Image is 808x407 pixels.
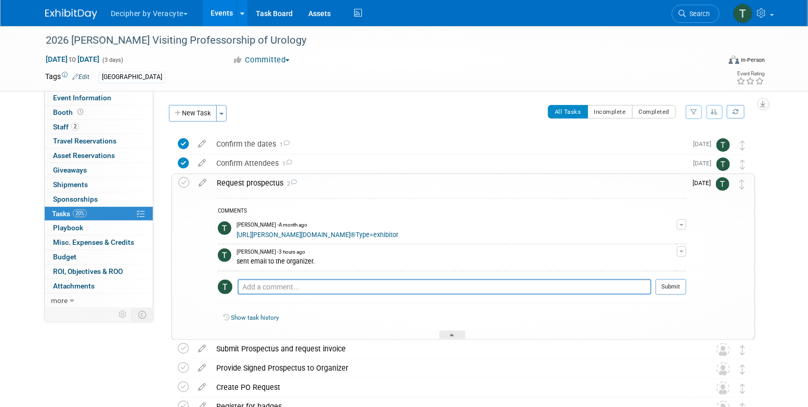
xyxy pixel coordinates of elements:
[733,4,753,23] img: Tony Alvarado
[237,231,398,239] a: [URL][PERSON_NAME][DOMAIN_NAME]®Type=exhibitor
[193,178,212,188] a: edit
[42,31,704,50] div: 2026 [PERSON_NAME] Visiting Professorship of Urology
[53,180,88,189] span: Shipments
[53,123,79,131] span: Staff
[693,140,716,148] span: [DATE]
[53,238,134,246] span: Misc. Expenses & Credits
[716,138,730,152] img: Tony Alvarado
[45,120,153,134] a: Staff2
[193,344,211,353] a: edit
[212,174,686,192] div: Request prospectus
[632,105,676,119] button: Completed
[739,179,745,189] i: Move task
[68,55,77,63] span: to
[672,5,720,23] a: Search
[53,151,115,160] span: Asset Reservations
[45,294,153,308] a: more
[45,163,153,177] a: Giveaways
[45,71,89,83] td: Tags
[169,105,217,122] button: New Task
[727,105,745,119] a: Refresh
[71,123,79,130] span: 2
[740,345,745,355] i: Move task
[211,154,687,172] div: Confirm Attendees
[45,9,97,19] img: ExhibitDay
[218,280,232,294] img: Tony Alvarado
[211,378,696,396] div: Create PO Request
[218,248,231,262] img: Tony Alvarado
[740,384,745,393] i: Move task
[193,383,211,392] a: edit
[75,108,85,116] span: Booth not reserved yet
[99,72,165,83] div: [GEOGRAPHIC_DATA]
[237,256,677,266] div: sent email to the organizer.
[53,137,116,145] span: Travel Reservations
[686,10,710,18] span: Search
[53,195,98,203] span: Sponsorships
[72,73,89,81] a: Edit
[276,141,290,148] span: 1
[193,139,211,149] a: edit
[45,134,153,148] a: Travel Reservations
[53,166,87,174] span: Giveaways
[716,382,730,395] img: Unassigned
[53,94,111,102] span: Event Information
[218,206,686,217] div: COMMENTS
[237,248,305,256] span: [PERSON_NAME] - 3 hours ago
[73,209,87,217] span: 20%
[279,161,292,167] span: 1
[45,207,153,221] a: Tasks20%
[45,265,153,279] a: ROI, Objectives & ROO
[741,56,765,64] div: In-Person
[45,235,153,250] a: Misc. Expenses & Credits
[45,149,153,163] a: Asset Reservations
[45,250,153,264] a: Budget
[737,71,765,76] div: Event Rating
[716,177,729,191] img: Tony Alvarado
[656,279,686,295] button: Submit
[211,135,687,153] div: Confirm the dates
[588,105,633,119] button: Incomplete
[45,55,100,64] span: [DATE] [DATE]
[740,160,745,169] i: Move task
[132,308,153,321] td: Toggle Event Tabs
[53,253,76,261] span: Budget
[211,340,696,358] div: Submit Prospectus and request invoice
[53,282,95,290] span: Attachments
[45,221,153,235] a: Playbook
[716,157,730,171] img: Tony Alvarado
[548,105,588,119] button: All Tasks
[211,359,696,377] div: Provide Signed Prospectus to Organizer
[231,314,279,321] a: Show task history
[52,209,87,218] span: Tasks
[283,180,297,187] span: 2
[193,159,211,168] a: edit
[740,140,745,150] i: Move task
[45,192,153,206] a: Sponsorships
[114,308,132,321] td: Personalize Event Tab Strip
[45,279,153,293] a: Attachments
[693,160,716,167] span: [DATE]
[237,221,307,229] span: [PERSON_NAME] - A month ago
[193,363,211,373] a: edit
[716,362,730,376] img: Unassigned
[729,56,739,64] img: Format-Inperson.png
[53,108,85,116] span: Booth
[658,54,765,70] div: Event Format
[218,221,231,235] img: Tony Alvarado
[45,178,153,192] a: Shipments
[716,343,730,357] img: Unassigned
[45,91,153,105] a: Event Information
[229,55,294,65] button: Committed
[693,179,716,187] span: [DATE]
[45,106,153,120] a: Booth
[51,296,68,305] span: more
[740,364,745,374] i: Move task
[53,267,123,275] span: ROI, Objectives & ROO
[101,57,123,63] span: (3 days)
[53,224,83,232] span: Playbook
